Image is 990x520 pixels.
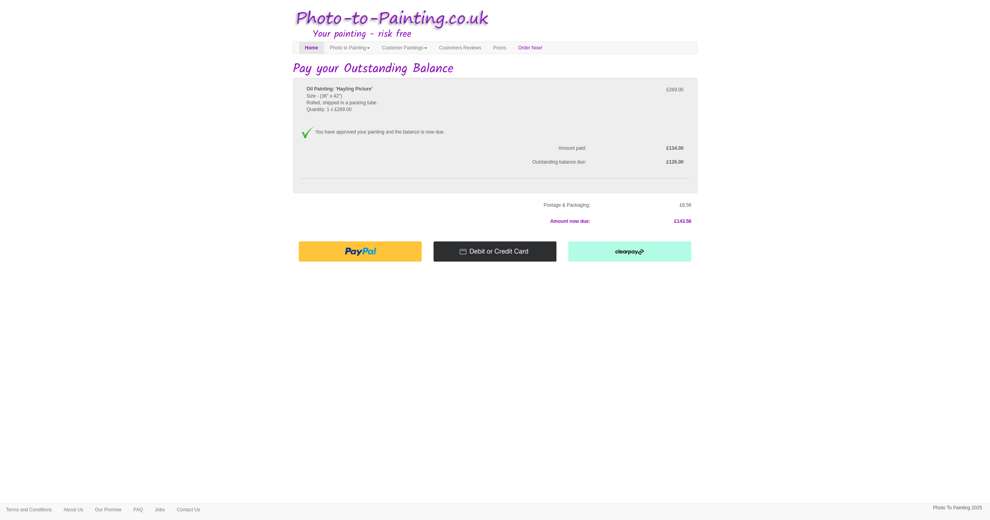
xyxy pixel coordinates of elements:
label: £134.00 £135.00 [592,145,690,165]
a: Home [299,42,324,54]
h3: Your painting - risk free [313,29,698,40]
p: Postage & Packaging: [299,201,590,209]
a: Order Now! [512,42,548,54]
p: Amount now due: [299,217,590,226]
p: £269.00 [598,86,684,94]
img: Pay with PayPal [299,241,422,262]
a: Contact Us [171,504,206,516]
img: Photo to Painting [289,4,491,34]
p: £143.56 [602,217,692,226]
a: Jobs [149,504,171,516]
a: Prices [487,42,512,54]
a: Customers Reviews [433,42,487,54]
p: Photo To Painting 2025 [933,504,982,512]
img: Pay with Credit/Debit card [434,241,556,262]
p: £8.56 [602,201,692,209]
span: Amount paid: Outstanding balance due: [301,145,592,165]
a: Our Promise [89,504,127,516]
a: About Us [58,504,89,516]
b: Oil Painting: 'Hayling Picture' [307,86,373,92]
div: Size - (36" x 42") Rolled, shipped in a packing tube. Quantity: 1 x £269.00 [301,86,592,120]
a: Customer Paintings [376,42,433,54]
span: You have approved your painting and the balance is now due. [315,129,445,135]
img: Approved [301,126,314,138]
h1: Pay your Outstanding Balance [293,62,698,76]
a: FAQ [128,504,149,516]
a: Photo to Painting [324,42,376,54]
img: Pay with clearpay [568,241,691,262]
